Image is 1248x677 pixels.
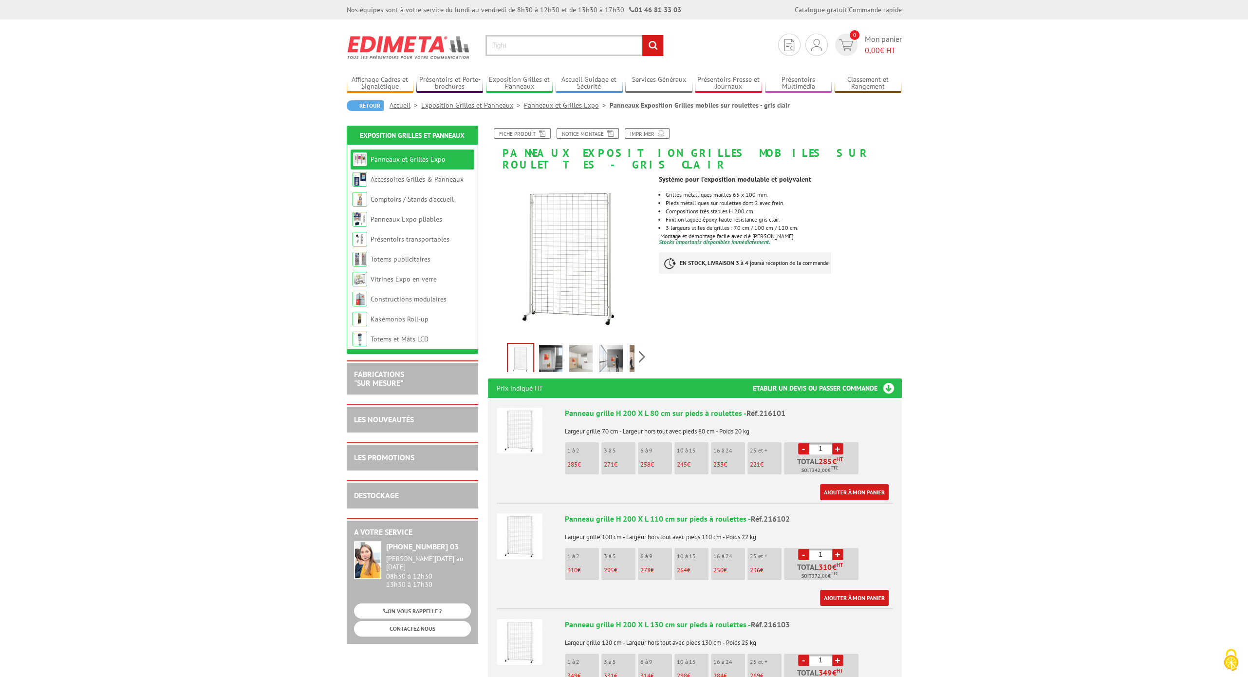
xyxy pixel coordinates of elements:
[640,658,672,665] p: 6 à 9
[677,567,708,574] p: €
[347,100,384,111] a: Retour
[371,155,446,164] a: Panneaux et Grilles Expo
[750,553,782,560] p: 25 et +
[354,528,471,537] h2: A votre service
[371,335,428,343] a: Totems et Mâts LCD
[353,232,367,246] img: Présentoirs transportables
[713,553,745,560] p: 16 à 24
[497,619,542,665] img: Panneau grille H 200 X L 130 cm sur pieds à roulettes
[640,553,672,560] p: 6 à 9
[371,255,430,263] a: Totems publicitaires
[819,457,832,465] span: 285
[386,555,471,571] div: [PERSON_NAME][DATE] au [DATE]
[677,461,708,468] p: €
[354,603,471,619] a: ON VOUS RAPPELLE ?
[765,75,832,92] a: Présentoirs Multimédia
[567,460,577,469] span: 285
[798,655,809,666] a: -
[795,5,847,14] a: Catalogue gratuit
[801,572,838,580] span: Soit €
[567,553,599,560] p: 1 à 2
[353,212,367,226] img: Panneaux Expo pliables
[713,567,745,574] p: €
[567,566,577,574] span: 310
[659,238,770,245] font: Stocks importants disponibles immédiatement.
[567,658,599,665] p: 1 à 2
[640,566,651,574] span: 278
[1214,644,1248,677] button: Cookies (fenêtre modale)
[865,45,902,56] span: € HT
[850,30,859,40] span: 0
[713,447,745,454] p: 16 à 24
[832,443,843,454] a: +
[353,192,367,207] img: Comptoirs / Stands d'accueil
[625,75,692,92] a: Services Généraux
[565,513,893,525] div: Panneau grille H 200 X L 110 cm sur pieds à roulettes -
[604,461,635,468] p: €
[494,128,551,139] a: Fiche produit
[629,5,681,14] strong: 01 46 81 33 03
[353,292,367,306] img: Constructions modulaires
[801,467,838,474] span: Soit €
[677,658,708,665] p: 10 à 15
[666,192,901,198] li: Grilles métalliques mailles 65 x 100 mm.
[751,620,790,629] span: Réf.216103
[599,345,623,375] img: 216102_panneau_exposition_grille_roulettes_4.jpg
[695,75,762,92] a: Présentoirs Presse et Journaux
[820,484,889,500] a: Ajouter à mon panier
[660,232,794,240] span: Montage et démontage facile avec clé [PERSON_NAME]
[353,332,367,346] img: Totems et Mâts LCD
[795,5,902,15] div: |
[354,490,399,500] a: DESTOCKAGE
[666,208,901,214] li: Compositions très stables H 200 cm.
[353,172,367,187] img: Accessoires Grilles & Panneaux
[833,34,902,56] a: devis rapide 0 Mon panier 0,00€ HT
[604,566,614,574] span: 295
[637,349,647,365] span: Next
[666,200,901,206] li: Pieds métalliques sur roulettes dont 2 avec frein.
[354,541,381,579] img: widget-service.jpg
[371,315,428,323] a: Kakémonos Roll-up
[713,461,745,468] p: €
[677,553,708,560] p: 10 à 15
[659,175,811,184] strong: Système pour l’exposition modulable et polyvalent
[750,461,782,468] p: €
[750,658,782,665] p: 25 et +
[837,667,843,674] sup: HT
[354,369,404,388] a: FABRICATIONS"Sur Mesure"
[750,567,782,574] p: €
[642,35,663,56] input: rechercher
[567,461,599,468] p: €
[353,272,367,286] img: Vitrines Expo en verre
[556,75,623,92] a: Accueil Guidage et Sécurité
[604,460,614,469] span: 271
[416,75,484,92] a: Présentoirs et Porte-brochures
[865,45,880,55] span: 0,00
[831,571,838,576] sup: TTC
[812,467,828,474] span: 342,00
[1219,648,1243,672] img: Cookies (fenêtre modale)
[677,447,708,454] p: 10 à 15
[832,549,843,560] a: +
[354,452,414,462] a: LES PROMOTIONS
[360,131,465,140] a: Exposition Grilles et Panneaux
[677,460,687,469] span: 245
[786,457,858,474] p: Total
[421,101,524,110] a: Exposition Grilles et Panneaux
[819,669,832,677] span: 349
[839,39,853,51] img: devis rapide
[811,39,822,51] img: devis rapide
[625,128,670,139] a: Imprimer
[353,152,367,167] img: Panneaux et Grilles Expo
[485,35,664,56] input: Rechercher un produit ou une référence...
[604,553,635,560] p: 3 à 5
[630,345,653,375] img: 216102_panneau_exposition_grille_roulettes_5.jpg
[831,465,838,470] sup: TTC
[750,566,760,574] span: 236
[812,572,828,580] span: 372,00
[604,658,635,665] p: 3 à 5
[488,175,652,339] img: panneaux_et_grilles_216102.jpg
[753,378,902,398] h3: Etablir un devis ou passer commande
[798,549,809,560] a: -
[497,378,543,398] p: Prix indiqué HT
